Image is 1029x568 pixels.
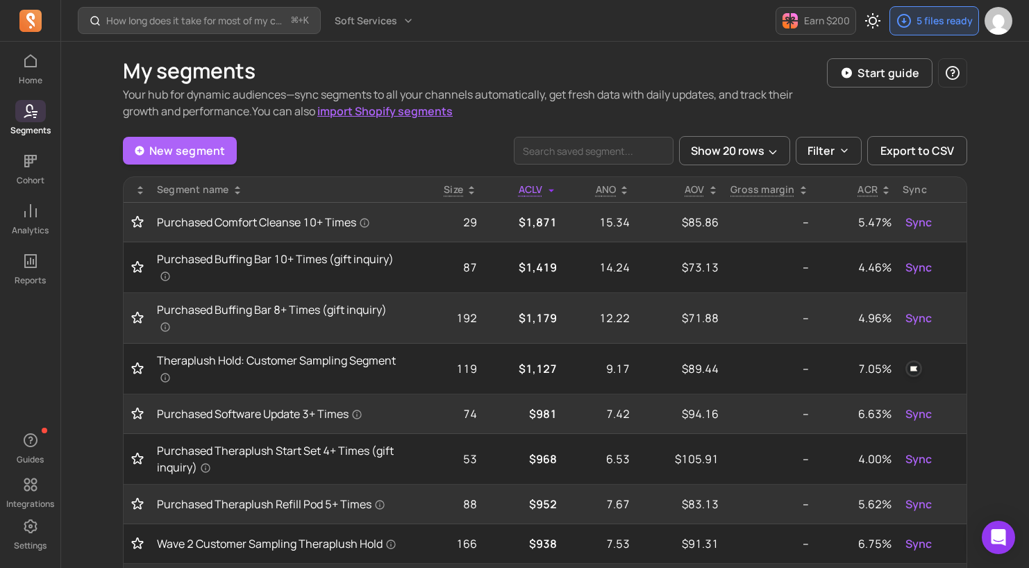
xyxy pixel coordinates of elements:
[326,8,422,33] button: Soft Services
[410,406,477,422] p: 74
[730,360,809,377] p: --
[157,442,399,476] a: Purchased Theraplush Start Set 4+ Times (gift inquiry)
[905,406,932,422] span: Sync
[889,6,979,35] button: 5 files ready
[641,451,718,467] p: $105.91
[157,535,399,552] a: Wave 2 Customer Sampling Theraplush Hold
[905,496,932,512] span: Sync
[410,310,477,326] p: 192
[410,360,477,377] p: 119
[568,451,630,467] p: 6.53
[730,214,809,231] p: --
[730,259,809,276] p: --
[820,406,892,422] p: 6.63%
[157,352,399,385] a: Theraplush Hold: Customer Sampling Segment
[776,7,856,35] button: Earn $200
[157,496,399,512] a: Purchased Theraplush Refill Pod 5+ Times
[488,451,556,467] p: $968
[867,136,967,165] button: Export to CSV
[106,14,286,28] p: How long does it take for most of my customers to buy again?
[880,142,954,159] span: Export to CSV
[903,448,935,470] button: Sync
[488,535,556,552] p: $938
[903,403,935,425] button: Sync
[820,535,892,552] p: 6.75%
[10,125,51,136] p: Segments
[905,214,932,231] span: Sync
[641,259,718,276] p: $73.13
[129,497,146,511] button: Toggle favorite
[905,259,932,276] span: Sync
[129,407,146,421] button: Toggle favorite
[488,310,556,326] p: $1,179
[641,496,718,512] p: $83.13
[568,535,630,552] p: 7.53
[488,406,556,422] p: $981
[596,183,617,196] span: ANO
[730,496,809,512] p: --
[568,259,630,276] p: 14.24
[410,259,477,276] p: 87
[129,215,146,229] button: Toggle favorite
[730,406,809,422] p: --
[820,360,892,377] p: 7.05%
[568,214,630,231] p: 15.34
[796,137,862,165] button: Filter
[488,360,556,377] p: $1,127
[519,183,543,196] span: ACLV
[985,7,1012,35] img: avatar
[514,137,674,165] input: search
[917,14,973,28] p: 5 files ready
[568,496,630,512] p: 7.67
[730,451,809,467] p: --
[903,183,961,197] div: Sync
[903,256,935,278] button: Sync
[820,310,892,326] p: 4.96%
[291,12,299,30] kbd: ⌘
[730,183,795,197] p: Gross margin
[123,137,237,165] a: New segment
[157,535,396,552] span: Wave 2 Customer Sampling Theraplush Hold
[129,362,146,376] button: Toggle favorite
[730,535,809,552] p: --
[827,58,932,87] button: Start guide
[903,211,935,233] button: Sync
[252,103,453,119] span: You can also
[859,7,887,35] button: Toggle dark mode
[129,311,146,325] button: Toggle favorite
[488,496,556,512] p: $952
[685,183,705,197] p: AOV
[123,86,827,119] p: Your hub for dynamic audiences—sync segments to all your channels automatically, get fresh data w...
[903,358,925,380] button: klaviyo
[15,426,46,468] button: Guides
[641,406,718,422] p: $94.16
[982,521,1015,554] div: Open Intercom Messenger
[157,406,362,422] span: Purchased Software Update 3+ Times
[641,310,718,326] p: $71.88
[903,533,935,555] button: Sync
[820,214,892,231] p: 5.47%
[19,75,42,86] p: Home
[129,260,146,274] button: Toggle favorite
[905,535,932,552] span: Sync
[568,360,630,377] p: 9.17
[730,310,809,326] p: --
[905,451,932,467] span: Sync
[157,406,399,422] a: Purchased Software Update 3+ Times
[444,183,463,196] span: Size
[157,214,370,231] span: Purchased Comfort Cleanse 10+ Times
[903,493,935,515] button: Sync
[17,175,44,186] p: Cohort
[317,103,453,119] a: import Shopify segments
[15,275,46,286] p: Reports
[335,14,397,28] span: Soft Services
[292,13,309,28] span: +
[857,183,878,197] p: ACR
[905,360,922,377] img: klaviyo
[641,360,718,377] p: $89.44
[129,537,146,551] button: Toggle favorite
[410,214,477,231] p: 29
[157,251,399,284] span: Purchased Buffing Bar 10+ Times (gift inquiry)
[804,14,850,28] p: Earn $200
